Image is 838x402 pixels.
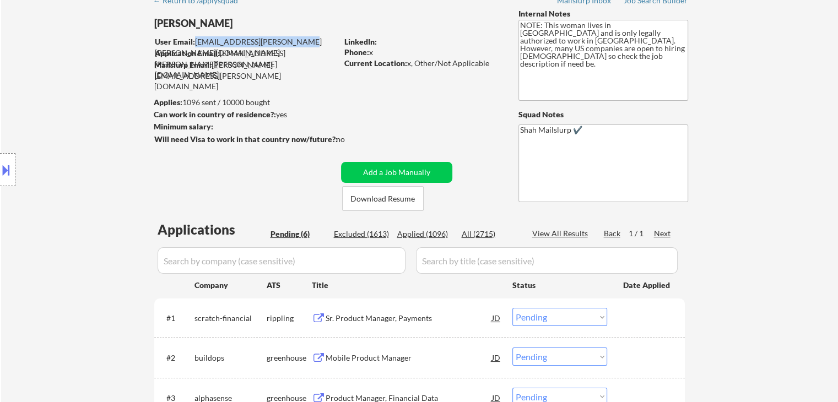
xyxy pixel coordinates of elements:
[344,47,500,58] div: x
[267,352,312,363] div: greenhouse
[154,97,337,108] div: 1096 sent / 10000 bought
[462,229,517,240] div: All (2715)
[271,229,326,240] div: Pending (6)
[397,229,452,240] div: Applied (1096)
[158,223,267,236] div: Applications
[155,48,220,58] strong: Application Email:
[344,37,377,46] strong: LinkedIn:
[155,37,195,46] strong: User Email:
[154,134,338,144] strong: Will need Visa to work in that country now/future?:
[342,186,424,211] button: Download Resume
[194,280,267,291] div: Company
[154,60,212,69] strong: Mailslurp Email:
[155,36,337,58] div: [EMAIL_ADDRESS][PERSON_NAME][PERSON_NAME][DOMAIN_NAME]
[267,280,312,291] div: ATS
[267,313,312,324] div: rippling
[154,17,381,30] div: [PERSON_NAME]
[194,352,267,363] div: buildops
[166,352,186,363] div: #2
[491,347,502,367] div: JD
[154,59,337,92] div: [PERSON_NAME][EMAIL_ADDRESS][PERSON_NAME][DOMAIN_NAME]
[336,134,367,145] div: no
[654,228,672,239] div: Next
[194,313,267,324] div: scratch-financial
[312,280,502,291] div: Title
[491,308,502,328] div: JD
[154,109,334,120] div: yes
[326,313,492,324] div: Sr. Product Manager, Payments
[154,110,276,119] strong: Can work in country of residence?:
[518,109,688,120] div: Squad Notes
[629,228,654,239] div: 1 / 1
[604,228,621,239] div: Back
[158,247,406,274] input: Search by company (case sensitive)
[344,47,369,57] strong: Phone:
[326,352,492,363] div: Mobile Product Manager
[416,247,678,274] input: Search by title (case sensitive)
[518,8,688,19] div: Internal Notes
[623,280,672,291] div: Date Applied
[344,58,500,69] div: x, Other/Not Applicable
[166,313,186,324] div: #1
[155,48,337,80] div: [EMAIL_ADDRESS][PERSON_NAME][PERSON_NAME][DOMAIN_NAME]
[334,229,389,240] div: Excluded (1613)
[344,58,407,68] strong: Current Location:
[341,162,452,183] button: Add a Job Manually
[532,228,591,239] div: View All Results
[512,275,607,295] div: Status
